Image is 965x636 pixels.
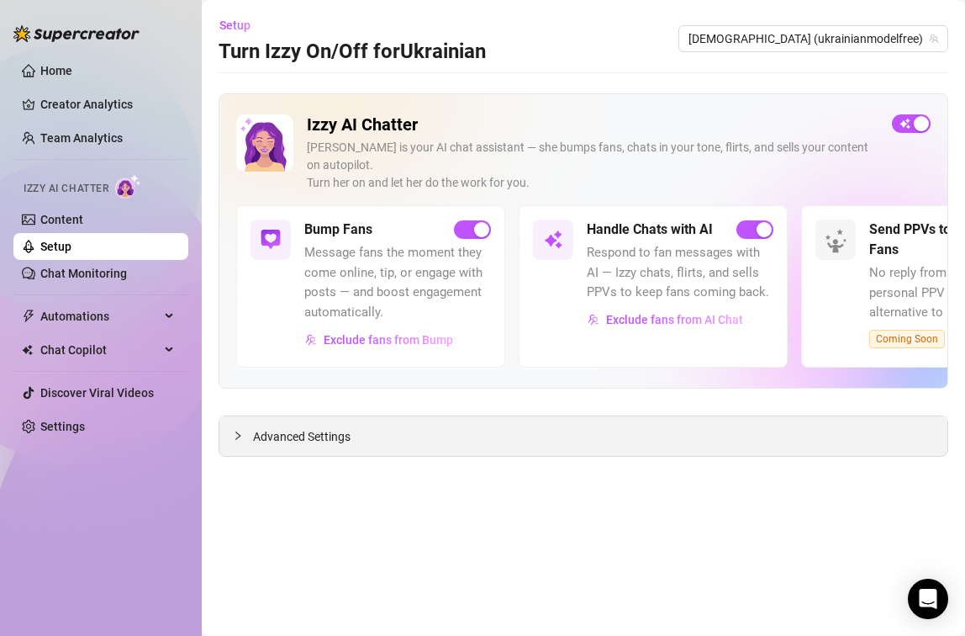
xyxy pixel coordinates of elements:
[929,34,939,44] span: team
[236,114,293,172] img: Izzy AI Chatter
[115,174,141,199] img: AI Chatter
[304,220,372,240] h5: Bump Fans
[40,240,71,253] a: Setup
[219,39,486,66] h3: Turn Izzy On/Off for Ukrainian
[305,334,317,346] img: svg%3e
[219,19,250,32] span: Setup
[304,326,454,353] button: Exclude fans from Bump
[13,25,140,42] img: logo-BBDzfeDw.svg
[304,243,491,322] span: Message fans the moment they come online, tip, or engage with posts — and boost engagement automa...
[606,313,743,326] span: Exclude fans from AI Chat
[307,114,878,135] h2: Izzy AI Chatter
[22,344,33,356] img: Chat Copilot
[24,181,108,197] span: Izzy AI Chatter
[307,139,878,192] div: [PERSON_NAME] is your AI chat assistant — she bumps fans, chats in your tone, flirts, and sells y...
[22,310,35,323] span: thunderbolt
[587,306,744,333] button: Exclude fans from AI Chat
[40,420,85,433] a: Settings
[40,64,72,77] a: Home
[324,333,453,347] span: Exclude fans from Bump
[543,230,563,250] img: svg%3e
[40,91,175,118] a: Creator Analytics
[40,386,154,400] a: Discover Viral Videos
[587,243,773,303] span: Respond to fan messages with AI — Izzy chats, flirts, and sells PPVs to keep fans coming back.
[233,427,253,445] div: collapsed
[825,229,852,256] img: silent-fans-ppv-o-N6Mmdf.svg
[40,213,83,226] a: Content
[587,220,713,240] h5: Handle Chats with AI
[40,303,160,330] span: Automations
[253,427,351,446] span: Advanced Settings
[40,131,123,145] a: Team Analytics
[688,26,938,51] span: Ukrainian (ukrainianmodelfree)
[233,431,243,441] span: collapsed
[908,579,948,619] div: Open Intercom Messenger
[40,267,127,280] a: Chat Monitoring
[261,230,281,250] img: svg%3e
[40,337,160,363] span: Chat Copilot
[588,314,599,326] img: svg%3e
[869,330,945,348] span: Coming Soon
[219,12,264,39] button: Setup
